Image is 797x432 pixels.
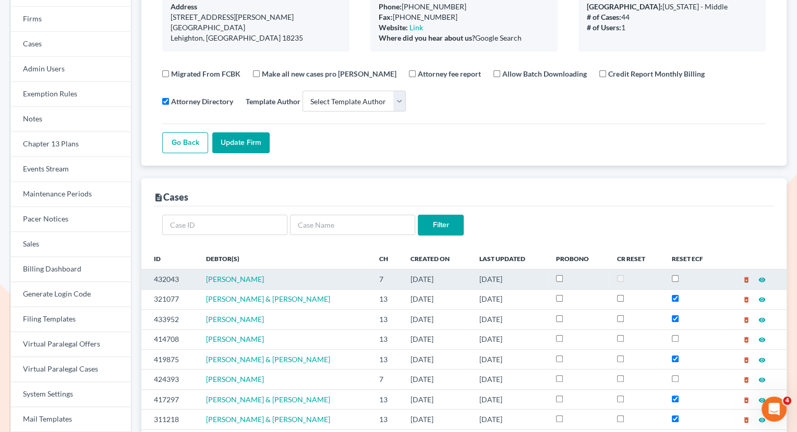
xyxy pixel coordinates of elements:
span: 4 [783,397,791,405]
td: [DATE] [471,329,548,349]
i: delete_forever [743,276,750,283]
td: 432043 [141,269,198,289]
td: 13 [371,289,402,309]
th: ID [141,248,198,269]
td: [DATE] [402,369,470,389]
div: Cases [154,191,188,203]
input: Case Name [290,215,415,236]
i: delete_forever [743,376,750,384]
td: [DATE] [471,410,548,429]
a: delete_forever [743,355,750,364]
input: Case ID [162,215,287,236]
td: 424393 [141,369,198,389]
td: 433952 [141,310,198,329]
td: [DATE] [402,329,470,349]
a: Events Stream [10,157,131,182]
a: visibility [758,315,766,324]
b: [GEOGRAPHIC_DATA]: [587,2,662,11]
label: Attorney fee report [418,68,481,79]
a: Filing Templates [10,307,131,332]
a: delete_forever [743,315,750,324]
td: 7 [371,269,402,289]
td: [DATE] [471,269,548,289]
label: Make all new cases pro [PERSON_NAME] [262,68,396,79]
i: delete_forever [743,397,750,404]
td: 13 [371,329,402,349]
b: Where did you hear about us? [379,33,475,42]
td: 414708 [141,329,198,349]
i: visibility [758,416,766,424]
a: delete_forever [743,335,750,343]
div: 44 [587,12,757,22]
th: Debtor(s) [198,248,371,269]
a: visibility [758,415,766,424]
td: 13 [371,389,402,409]
td: 311218 [141,410,198,429]
td: [DATE] [402,269,470,289]
th: ProBono [548,248,609,269]
a: System Settings [10,382,131,407]
label: Allow Batch Downloading [502,68,587,79]
div: Lehighton, [GEOGRAPHIC_DATA] 18235 [171,33,341,43]
th: Reset ECF [663,248,722,269]
a: [PERSON_NAME] [206,375,264,384]
i: delete_forever [743,416,750,424]
i: description [154,193,163,202]
a: Link [409,23,423,32]
a: visibility [758,294,766,303]
a: delete_forever [743,275,750,283]
a: delete_forever [743,415,750,424]
td: [DATE] [402,389,470,409]
i: visibility [758,316,766,324]
td: 417297 [141,389,198,409]
td: [DATE] [402,349,470,369]
span: [PERSON_NAME] [206,275,264,283]
i: visibility [758,376,766,384]
i: delete_forever [743,316,750,324]
div: [PHONE_NUMBER] [379,2,549,12]
a: Virtual Paralegal Offers [10,332,131,357]
a: visibility [758,275,766,283]
a: [PERSON_NAME] [206,335,264,343]
th: Last Updated [471,248,548,269]
td: 419875 [141,349,198,369]
i: delete_forever [743,336,750,343]
td: [DATE] [402,289,470,309]
i: visibility [758,397,766,404]
div: [PHONE_NUMBER] [379,12,549,22]
a: Generate Login Code [10,282,131,307]
td: [DATE] [471,349,548,369]
a: Firms [10,7,131,32]
a: [PERSON_NAME] [206,315,264,324]
td: 13 [371,310,402,329]
div: [US_STATE] - Middle [587,2,757,12]
a: visibility [758,375,766,384]
b: Address [171,2,197,11]
a: [PERSON_NAME] & [PERSON_NAME] [206,294,330,303]
td: 7 [371,369,402,389]
td: [DATE] [471,369,548,389]
a: Maintenance Periods [10,182,131,207]
a: Billing Dashboard [10,257,131,282]
i: delete_forever [743,356,750,364]
a: Pacer Notices [10,207,131,232]
a: [PERSON_NAME] & [PERSON_NAME] [206,415,330,424]
b: Phone: [379,2,402,11]
label: Template Author [246,96,300,107]
a: Mail Templates [10,407,131,432]
i: visibility [758,336,766,343]
a: delete_forever [743,375,750,384]
input: Update Firm [212,132,270,153]
td: [DATE] [471,389,548,409]
td: [DATE] [402,310,470,329]
div: Google Search [379,33,549,43]
i: visibility [758,296,766,303]
div: 1 [587,22,757,33]
a: [PERSON_NAME] & [PERSON_NAME] [206,395,330,404]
